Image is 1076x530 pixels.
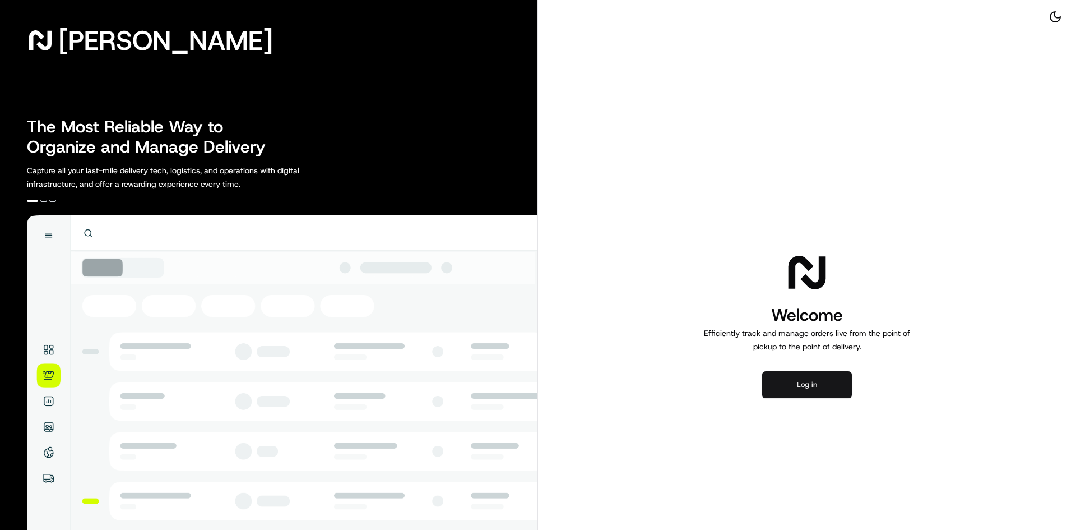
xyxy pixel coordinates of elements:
h1: Welcome [699,304,915,326]
p: Capture all your last-mile delivery tech, logistics, and operations with digital infrastructure, ... [27,164,350,191]
button: Log in [762,371,852,398]
p: Efficiently track and manage orders live from the point of pickup to the point of delivery. [699,326,915,353]
h2: The Most Reliable Way to Organize and Manage Delivery [27,117,278,157]
span: [PERSON_NAME] [58,29,273,52]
